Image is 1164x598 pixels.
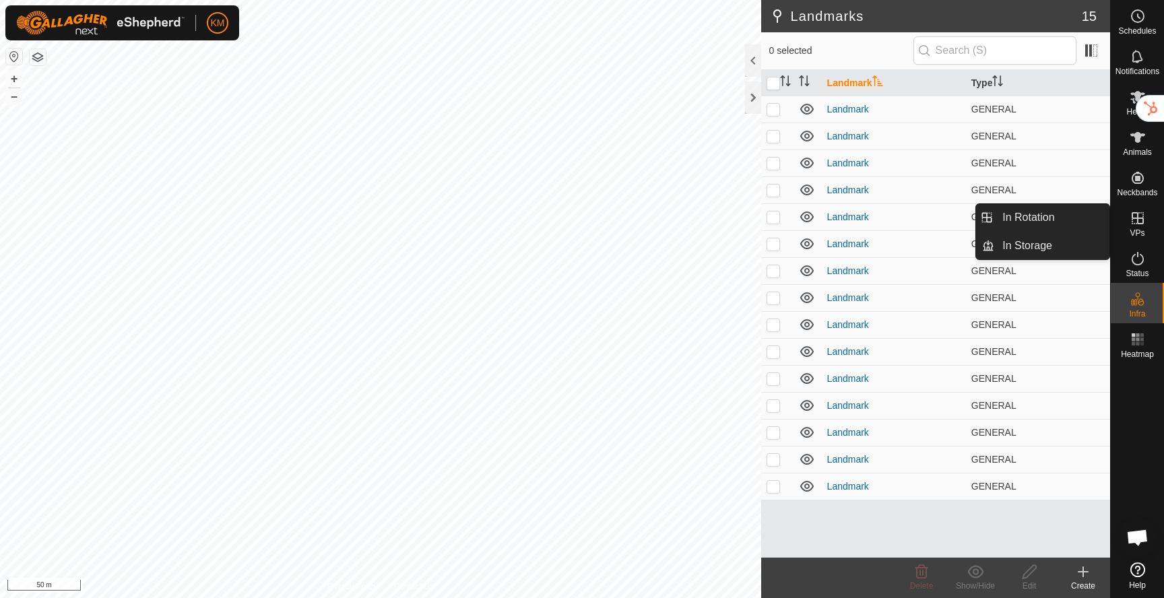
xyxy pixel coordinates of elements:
[872,77,883,88] p-sorticon: Activate to sort
[1126,269,1149,277] span: Status
[827,131,869,141] a: Landmark
[827,454,869,465] a: Landmark
[827,185,869,195] a: Landmark
[994,232,1109,259] a: In Storage
[16,11,185,35] img: Gallagher Logo
[827,481,869,492] a: Landmark
[971,131,1016,141] span: GENERAL
[1115,67,1159,75] span: Notifications
[1123,148,1152,156] span: Animals
[1117,189,1157,197] span: Neckbands
[971,211,1016,222] span: GENERAL
[971,427,1016,438] span: GENERAL
[971,292,1016,303] span: GENERAL
[827,292,869,303] a: Landmark
[822,70,966,96] th: Landmark
[994,204,1109,231] a: In Rotation
[971,481,1016,492] span: GENERAL
[966,70,1110,96] th: Type
[827,238,869,249] a: Landmark
[1082,6,1097,26] span: 15
[971,265,1016,276] span: GENERAL
[6,71,22,87] button: +
[393,580,433,593] a: Contact Us
[211,16,225,30] span: KM
[1111,557,1164,595] a: Help
[1002,238,1052,254] span: In Storage
[799,77,810,88] p-sorticon: Activate to sort
[1129,310,1145,318] span: Infra
[971,400,1016,411] span: GENERAL
[1129,581,1146,589] span: Help
[827,104,869,114] a: Landmark
[827,158,869,168] a: Landmark
[976,204,1109,231] li: In Rotation
[827,400,869,411] a: Landmark
[827,265,869,276] a: Landmark
[769,8,1082,24] h2: Landmarks
[6,48,22,65] button: Reset Map
[1121,350,1154,358] span: Heatmap
[910,581,934,591] span: Delete
[1002,580,1056,592] div: Edit
[1002,209,1054,226] span: In Rotation
[971,373,1016,384] span: GENERAL
[1126,108,1148,116] span: Herds
[1056,580,1110,592] div: Create
[827,319,869,330] a: Landmark
[971,454,1016,465] span: GENERAL
[827,211,869,222] a: Landmark
[971,158,1016,168] span: GENERAL
[971,238,1016,249] span: GENERAL
[913,36,1076,65] input: Search (S)
[992,77,1003,88] p-sorticon: Activate to sort
[30,49,46,65] button: Map Layers
[971,346,1016,357] span: GENERAL
[327,580,378,593] a: Privacy Policy
[948,580,1002,592] div: Show/Hide
[827,373,869,384] a: Landmark
[971,319,1016,330] span: GENERAL
[971,104,1016,114] span: GENERAL
[827,427,869,438] a: Landmark
[769,44,913,58] span: 0 selected
[1130,229,1144,237] span: VPs
[976,232,1109,259] li: In Storage
[1118,27,1156,35] span: Schedules
[971,185,1016,195] span: GENERAL
[6,88,22,104] button: –
[1118,517,1158,558] div: Open chat
[827,346,869,357] a: Landmark
[780,77,791,88] p-sorticon: Activate to sort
